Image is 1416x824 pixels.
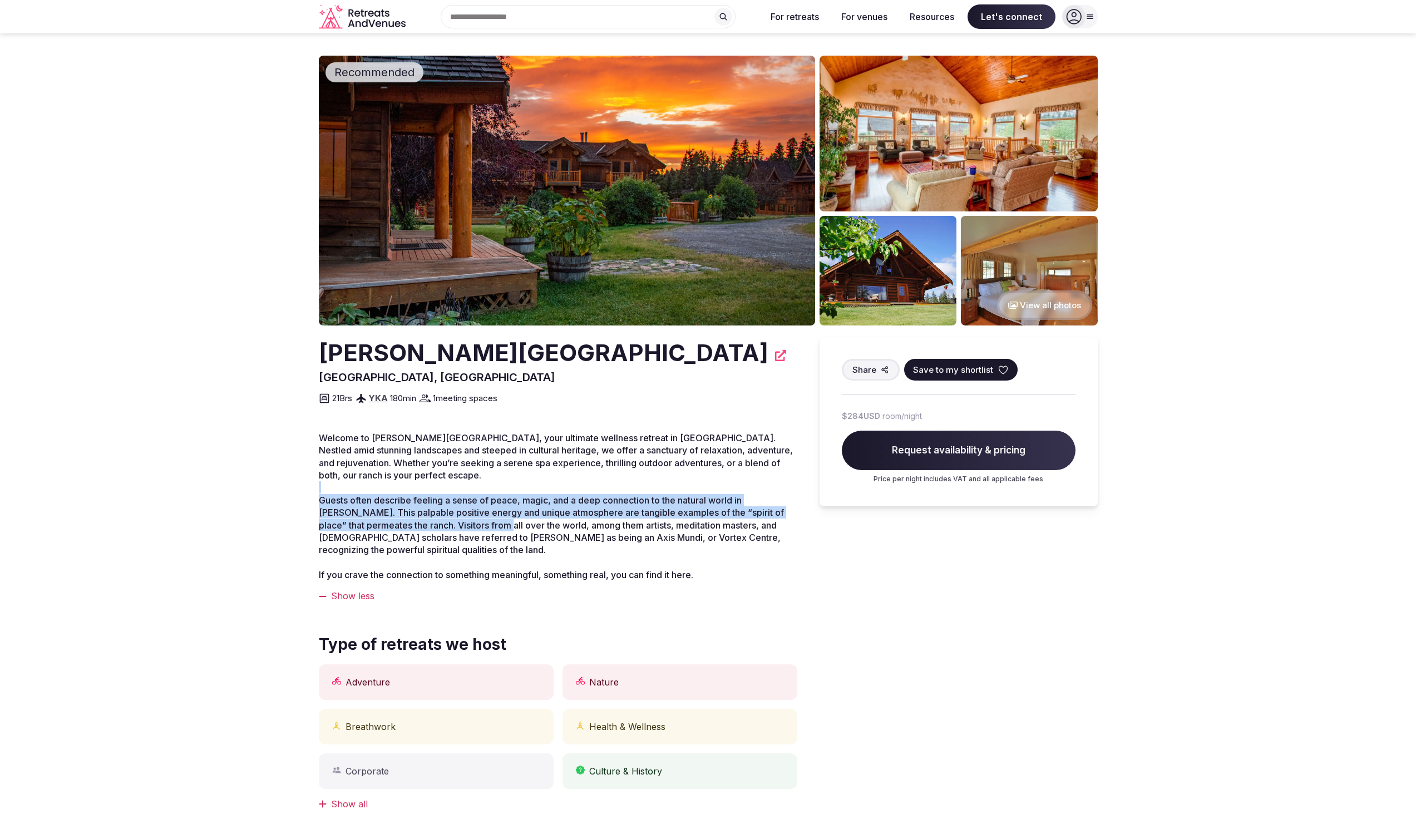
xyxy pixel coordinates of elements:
span: Save to my shortlist [913,364,993,376]
div: Show less [319,590,797,602]
div: Show all [319,798,797,810]
span: [GEOGRAPHIC_DATA], [GEOGRAPHIC_DATA] [319,371,555,384]
img: Venue gallery photo [820,56,1098,211]
span: Recommended [330,65,419,80]
button: Share [842,359,900,381]
div: Recommended [325,62,423,82]
button: For retreats [762,4,828,29]
button: Save to my shortlist [904,359,1018,381]
span: Request availability & pricing [842,431,1075,471]
a: YKA [369,393,388,403]
span: Share [852,364,876,376]
span: $284 USD [842,411,880,422]
button: Resources [901,4,963,29]
span: Let's connect [968,4,1055,29]
span: If you crave the connection to something meaningful, something real, you can find it here. [319,569,693,580]
span: 1 meeting spaces [433,392,497,404]
span: Type of retreats we host [319,634,506,655]
button: For venues [832,4,896,29]
span: 21 Brs [332,392,352,404]
p: Price per night includes VAT and all applicable fees [842,475,1075,484]
img: Venue gallery photo [820,216,956,325]
a: Visit the homepage [319,4,408,29]
img: Venue gallery photo [961,216,1098,325]
h2: [PERSON_NAME][GEOGRAPHIC_DATA] [319,337,768,369]
span: room/night [882,411,922,422]
span: 180 min [390,392,416,404]
img: Venue cover photo [319,56,815,325]
svg: Retreats and Venues company logo [319,4,408,29]
span: Guests often describe feeling a sense of peace, magic, and a deep connection to the natural world... [319,495,784,556]
span: Welcome to [PERSON_NAME][GEOGRAPHIC_DATA], your ultimate wellness retreat in [GEOGRAPHIC_DATA]. N... [319,432,793,481]
button: View all photos [997,290,1092,320]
